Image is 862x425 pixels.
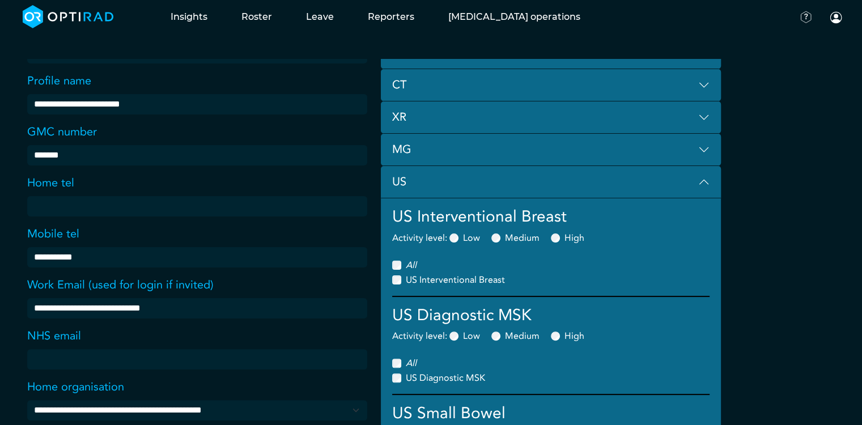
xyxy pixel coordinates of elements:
label: Medium [505,329,540,343]
h4: US Interventional Breast [392,207,710,227]
i: All [406,259,417,271]
label: activity level [392,329,447,343]
label: Low [463,231,480,245]
label: GMC number [27,124,97,141]
label: Medium [505,231,540,245]
h4: US Small Bowel [392,404,710,423]
label: US Diagnostic MSK [406,371,485,385]
button: US [381,166,721,198]
label: High [564,231,584,245]
label: activity level [392,231,447,245]
button: MG [381,134,721,166]
label: Mobile tel [27,226,79,243]
label: Home organisation [27,379,124,396]
i: All [406,357,417,369]
label: US Interventional Breast [406,273,505,287]
label: High [564,329,584,343]
label: NHS email [27,328,81,345]
button: CT [381,69,721,101]
h4: US Diagnostic MSK [392,306,710,325]
label: Home tel [27,175,74,192]
button: XR [381,101,721,134]
label: Profile name [27,73,91,90]
label: Low [463,329,480,343]
img: brand-opti-rad-logos-blue-and-white-d2f68631ba2948856bd03f2d395fb146ddc8fb01b4b6e9315ea85fa773367... [23,5,114,28]
label: Work Email (used for login if invited) [27,277,214,294]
